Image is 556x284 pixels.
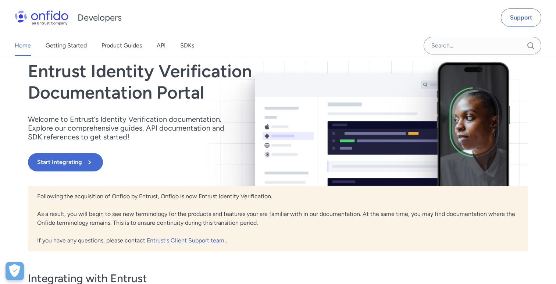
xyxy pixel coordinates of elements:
button: Start Integrating [28,153,103,171]
h1: Developers [78,12,122,24]
a: API [157,35,165,56]
p: Welcome to Entrust’s Identity Verification documentation. Explore our comprehensive guides, API d... [28,115,234,141]
a: Entrust's Client Support team [147,237,226,244]
a: Product Guides [101,35,142,56]
a: Getting Started [46,35,87,56]
a: Support [501,8,541,27]
a: Start Integrating [28,153,378,171]
a: Home [15,35,31,56]
input: Onfido search input field [424,37,541,54]
a: SDKs [180,35,194,56]
h1: Entrust Identity Verification Documentation Portal [28,61,378,103]
img: Onfido Logo [15,10,68,25]
div: Following the acquisition of Onfido by Entrust, Onfido is now Entrust Identity Verification. As a... [28,186,528,251]
button: Open Preferences [6,262,24,280]
div: Cookie Preferences [6,262,24,280]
